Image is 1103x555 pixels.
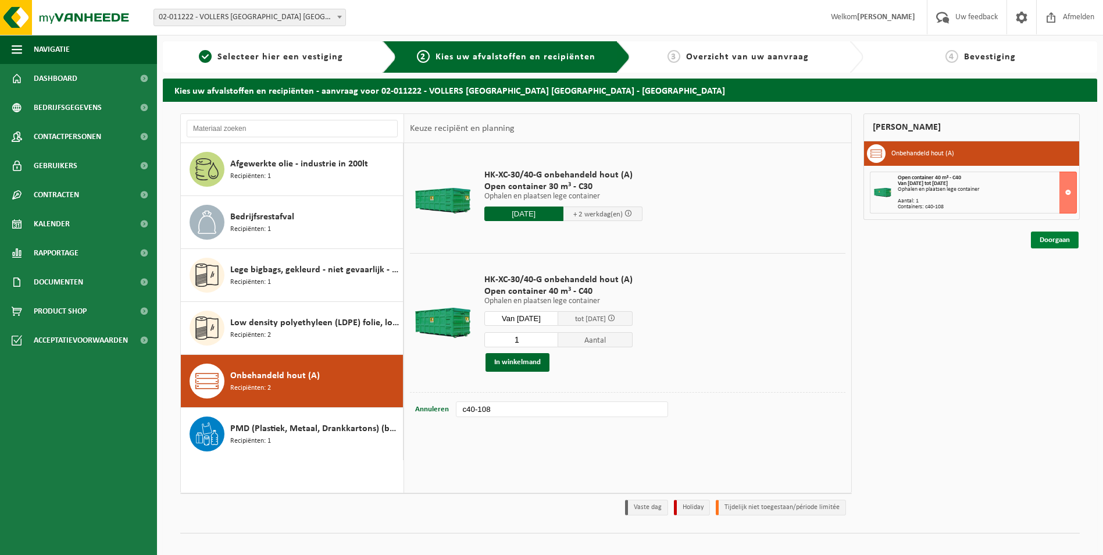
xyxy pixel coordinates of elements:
span: HK-XC-30/40-G onbehandeld hout (A) [484,169,642,181]
span: Bedrijfsrestafval [230,210,294,224]
span: Recipiënten: 1 [230,277,271,288]
span: Recipiënten: 1 [230,171,271,182]
input: Selecteer datum [484,207,563,221]
span: 3 [667,50,680,63]
input: bv. C10-005 [456,401,667,417]
button: Afgewerkte olie - industrie in 200lt Recipiënten: 1 [181,143,404,196]
span: Annuleren [415,405,449,413]
span: Contracten [34,180,79,209]
li: Vaste dag [625,500,668,515]
span: 2 [417,50,430,63]
span: Acceptatievoorwaarden [34,326,128,355]
span: Bedrijfsgegevens [34,93,102,122]
h2: Kies uw afvalstoffen en recipiënten - aanvraag voor 02-011222 - VOLLERS [GEOGRAPHIC_DATA] [GEOGRA... [163,79,1097,101]
span: Afgewerkte olie - industrie in 200lt [230,157,368,171]
span: Overzicht van uw aanvraag [686,52,809,62]
a: Doorgaan [1031,232,1079,248]
span: 02-011222 - VOLLERS BELGIUM NV - ANTWERPEN [154,9,345,26]
span: PMD (Plastiek, Metaal, Drankkartons) (bedrijven) [230,422,400,436]
span: Open container 40 m³ - C40 [484,286,633,297]
button: Onbehandeld hout (A) Recipiënten: 2 [181,355,404,408]
button: Annuleren [414,401,450,418]
span: Kalender [34,209,70,239]
span: Lege bigbags, gekleurd - niet gevaarlijk - los [230,263,400,277]
span: Product Shop [34,297,87,326]
span: Recipiënten: 2 [230,330,271,341]
li: Tijdelijk niet toegestaan/période limitée [716,500,846,515]
span: 02-011222 - VOLLERS BELGIUM NV - ANTWERPEN [154,9,346,26]
span: 4 [945,50,958,63]
span: + 2 werkdag(en) [573,211,623,218]
p: Ophalen en plaatsen lege container [484,193,642,201]
div: [PERSON_NAME] [863,113,1080,141]
span: Aantal [558,332,633,347]
button: Bedrijfsrestafval Recipiënten: 1 [181,196,404,249]
span: Recipiënten: 1 [230,224,271,235]
span: Documenten [34,268,83,297]
span: Recipiënten: 1 [230,436,271,447]
button: Lege bigbags, gekleurd - niet gevaarlijk - los Recipiënten: 1 [181,249,404,302]
input: Selecteer datum [484,311,559,326]
span: Kies uw afvalstoffen en recipiënten [436,52,595,62]
span: Contactpersonen [34,122,101,151]
span: Open container 30 m³ - C30 [484,181,642,193]
span: 1 [199,50,212,63]
span: Bevestiging [964,52,1016,62]
span: HK-XC-30/40-G onbehandeld hout (A) [484,274,633,286]
span: Dashboard [34,64,77,93]
span: Navigatie [34,35,70,64]
span: Gebruikers [34,151,77,180]
span: Rapportage [34,239,78,268]
div: Ophalen en plaatsen lege container [898,187,1076,193]
li: Holiday [674,500,710,515]
span: Low density polyethyleen (LDPE) folie, los, naturel/gekleurd (80/20) [230,316,400,330]
div: Containers: c40-108 [898,204,1076,210]
button: Low density polyethyleen (LDPE) folie, los, naturel/gekleurd (80/20) Recipiënten: 2 [181,302,404,355]
strong: Van [DATE] tot [DATE] [898,180,948,187]
span: Open container 40 m³ - C40 [898,175,961,181]
a: 1Selecteer hier een vestiging [169,50,373,64]
span: tot [DATE] [575,315,606,323]
div: Keuze recipiënt en planning [404,114,520,143]
span: Recipiënten: 2 [230,383,271,394]
strong: [PERSON_NAME] [857,13,915,22]
span: Selecteer hier een vestiging [217,52,343,62]
input: Materiaal zoeken [187,120,398,137]
span: Onbehandeld hout (A) [230,369,320,383]
p: Ophalen en plaatsen lege container [484,297,633,305]
h3: Onbehandeld hout (A) [891,144,954,163]
button: In winkelmand [486,353,549,372]
div: Aantal: 1 [898,198,1076,204]
button: PMD (Plastiek, Metaal, Drankkartons) (bedrijven) Recipiënten: 1 [181,408,404,460]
